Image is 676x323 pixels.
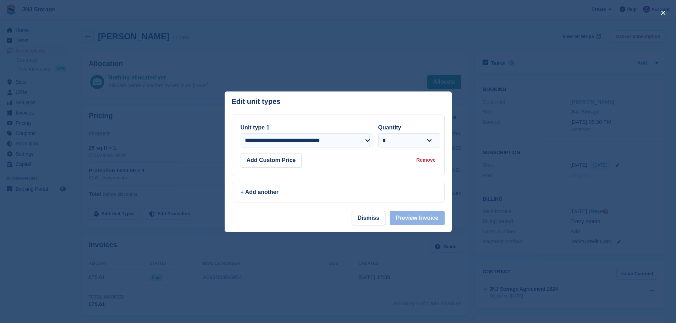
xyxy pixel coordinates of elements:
[241,124,270,130] label: Unit type 1
[232,182,445,202] a: + Add another
[416,156,435,164] div: Remove
[658,7,669,18] button: close
[241,188,436,196] div: + Add another
[232,98,281,106] p: Edit unit types
[390,211,444,225] button: Preview Invoice
[378,124,401,130] label: Quantity
[241,153,302,167] button: Add Custom Price
[352,211,385,225] button: Dismiss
